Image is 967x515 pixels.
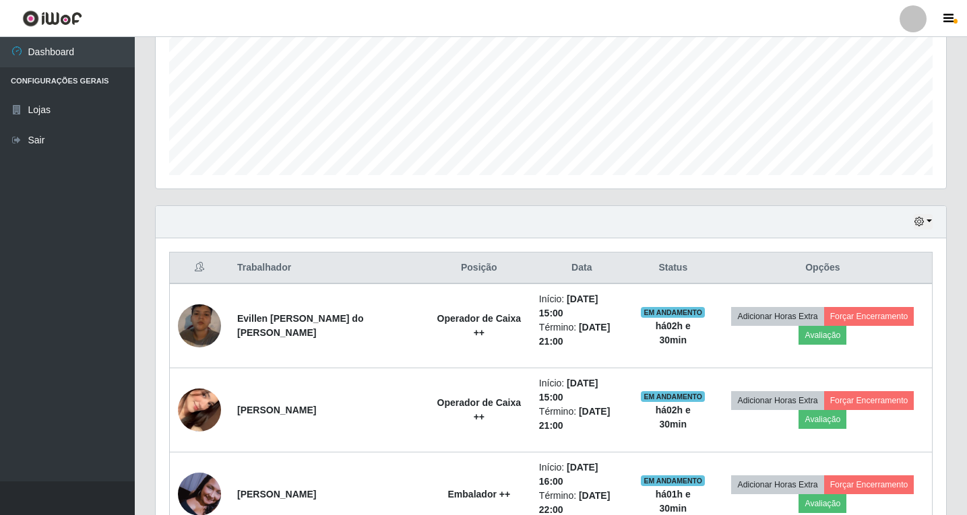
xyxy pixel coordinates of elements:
li: Início: [539,292,625,320]
img: CoreUI Logo [22,10,82,27]
th: Trabalhador [229,252,427,284]
time: [DATE] 16:00 [539,462,598,487]
button: Adicionar Horas Extra [731,307,823,326]
button: Adicionar Horas Extra [731,475,823,494]
span: EM ANDAMENTO [641,391,705,402]
li: Término: [539,320,625,349]
strong: Embalador ++ [448,489,511,500]
time: [DATE] 15:00 [539,294,598,318]
th: Data [531,252,633,284]
strong: [PERSON_NAME] [237,489,316,500]
th: Posição [427,252,531,284]
button: Forçar Encerramento [824,391,914,410]
strong: há 01 h e 30 min [656,489,691,514]
li: Início: [539,460,625,489]
th: Opções [714,252,933,284]
li: Início: [539,376,625,405]
img: 1753654466670.jpeg [178,364,221,457]
button: Avaliação [799,494,846,513]
button: Adicionar Horas Extra [731,391,823,410]
li: Término: [539,405,625,433]
button: Avaliação [799,410,846,429]
time: [DATE] 15:00 [539,378,598,403]
strong: Evillen [PERSON_NAME] do [PERSON_NAME] [237,313,363,338]
strong: Operador de Caixa ++ [437,313,522,338]
span: EM ANDAMENTO [641,475,705,486]
img: 1751338751212.jpeg [178,287,221,364]
strong: há 02 h e 30 min [656,320,691,345]
span: EM ANDAMENTO [641,307,705,318]
button: Forçar Encerramento [824,475,914,494]
button: Forçar Encerramento [824,307,914,326]
button: Avaliação [799,326,846,345]
strong: Operador de Caixa ++ [437,397,522,422]
strong: [PERSON_NAME] [237,405,316,415]
strong: há 02 h e 30 min [656,405,691,430]
th: Status [633,252,714,284]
